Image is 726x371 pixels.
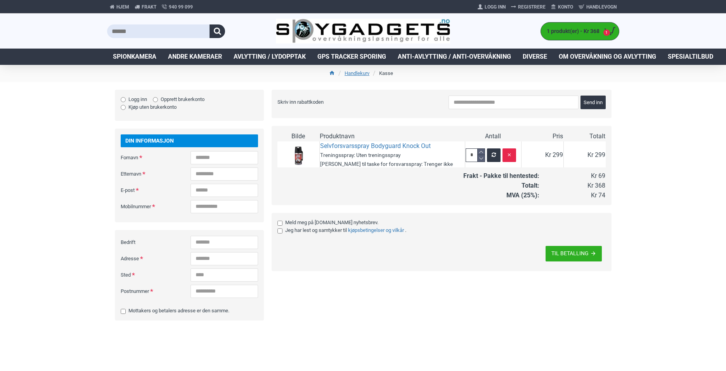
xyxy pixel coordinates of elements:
[521,141,563,169] td: Kr 299
[277,228,282,233] input: Jeg har lest og samtykker tilKjøpsbetingelser og vilkår.
[540,191,605,200] td: Kr 74
[121,134,258,147] div: Din informasjon
[551,251,589,256] span: TIL BETALLING
[502,148,516,162] button: Slett
[121,285,191,297] label: Postnummer
[121,103,177,111] label: Kjøp uten brukerkonto
[277,221,282,226] input: Meld meg på [DOMAIN_NAME] nyhetsbrev.
[169,3,193,10] span: 940 99 099
[116,3,129,10] span: Hjem
[121,309,126,314] input: Mottakers og betalers adresse er den samme.
[121,236,191,248] label: Bedrift
[523,52,547,61] span: Diverse
[584,100,603,105] span: Send inn
[392,49,517,65] a: Anti-avlytting / Anti-overvåkning
[521,132,563,141] td: Pris
[603,30,610,36] span: 1
[548,1,576,13] a: Konto
[162,49,228,65] a: Andre kameraer
[662,49,719,65] a: Spesialtilbud
[668,52,713,61] span: Spesialtilbud
[518,3,546,10] span: Registrere
[553,49,662,65] a: Om overvåkning og avlytting
[121,184,191,196] label: E-post
[317,52,386,61] span: GPS Tracker Sporing
[586,3,617,10] span: Handlevogn
[121,167,191,180] label: Etternavn
[487,148,501,162] button: Oppdater
[522,182,539,189] strong: Totalt:
[580,96,606,109] button: Send inn
[485,3,506,10] span: Logg Inn
[540,181,605,191] td: Kr 368
[541,27,601,35] span: 1 produkt(er) - Kr 368
[475,1,508,13] a: Logg Inn
[540,171,605,181] td: Kr 69
[121,252,191,265] label: Adresse
[277,226,600,234] label: Jeg har lest og samtykker til .
[107,49,162,65] a: Spionkamera
[576,1,619,13] a: Handlevogn
[121,96,147,103] label: Logg inn
[398,52,511,61] span: Anti-avlytting / Anti-overvåkning
[142,3,156,10] span: Frakt
[234,52,306,61] span: Avlytting / Lydopptak
[121,105,126,110] input: Kjøp uten brukerkonto
[345,70,369,77] a: Handlekurv
[563,132,606,141] td: Totalt
[559,52,656,61] span: Om overvåkning og avlytting
[546,246,602,261] button: TIL BETALLING
[228,49,312,65] a: Avlytting / Lydopptak
[541,23,619,40] a: 1 produkt(er) - Kr 368 1
[506,192,539,199] strong: MVA (25%):
[348,227,404,233] b: Kjøpsbetingelser og vilkår
[517,49,553,65] a: Diverse
[121,200,191,212] label: Mobilnummer
[153,96,204,103] label: Opprett brukerkonto
[277,96,374,108] label: Skriv inn rabattkoden
[465,132,521,141] td: Antall
[121,268,191,281] label: Sted
[319,132,465,141] td: Produktnavn
[558,3,573,10] span: Konto
[320,152,400,158] small: Treningsspray: Uten treningsspray
[276,19,450,44] img: SpyGadgets.no
[277,219,600,226] label: Meld meg på [DOMAIN_NAME] nyhetsbrev.
[121,307,229,315] label: Mottakers og betalers adresse er den samme.
[320,161,453,167] small: [PERSON_NAME] til taske for forsvarsspray: Trenger ikke
[347,226,405,234] a: Kjøpsbetingelser og vilkår
[508,1,548,13] a: Registrere
[320,142,431,151] a: Selvforsvarsspray Bodyguard Knock Out
[563,141,606,169] td: Kr 299
[113,52,156,61] span: Spionkamera
[277,132,320,141] td: Bilde
[463,172,539,179] strong: Frakt - Pakke til hentested:
[153,97,158,102] input: Opprett brukerkonto
[287,143,310,167] img: Selvforsvarsspray Bodyguard Knock Out
[312,49,392,65] a: GPS Tracker Sporing
[168,52,222,61] span: Andre kameraer
[121,97,126,102] input: Logg inn
[121,151,191,164] label: Fornavn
